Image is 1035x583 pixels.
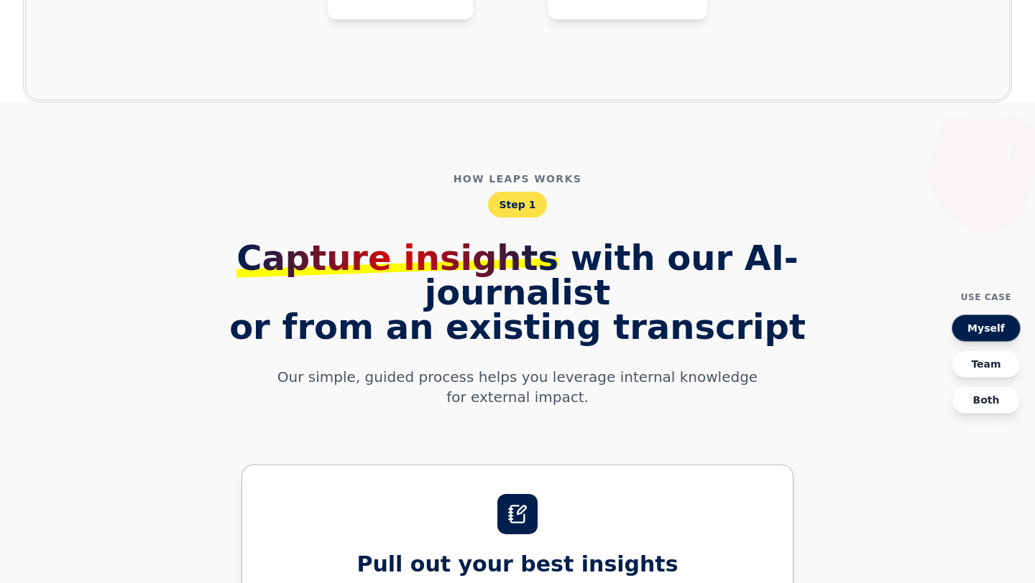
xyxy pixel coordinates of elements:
[952,386,1021,414] button: Both
[149,241,885,344] h2: with our AI-journalist
[961,291,1012,303] h4: Use Case
[98,172,937,186] p: How Leaps works
[276,367,759,407] p: Our simple, guided process helps you leverage internal knowledge for external impact.
[149,309,885,344] span: or from an existing transcript
[488,192,548,218] span: Step 1
[356,551,678,577] h3: Pull out your best insights
[952,350,1021,378] button: Team
[236,238,558,278] span: Capture insights
[952,314,1021,342] button: Myself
